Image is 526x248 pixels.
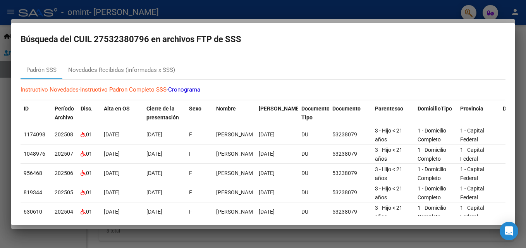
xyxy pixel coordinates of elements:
span: VIGLIOTTI IGLESIAS VICTORIA LU [216,131,258,138]
div: DU [301,149,326,158]
span: [DATE] [104,131,120,138]
span: [DATE] [259,151,275,157]
a: Instructivo Novedades [21,86,79,93]
span: 1 - Domicilio Completo [418,166,446,181]
span: [PERSON_NAME]. [259,105,302,112]
span: [DATE] [104,209,120,215]
span: 202508 [55,131,73,138]
span: 1048976 [24,151,45,157]
span: VIGLIOTTI IGLESIAS VICTORIA LU [216,151,258,157]
datatable-header-cell: Parentesco [372,100,414,126]
span: [DATE] [259,189,275,195]
a: Cronograma [168,86,200,93]
datatable-header-cell: DomicilioTipo [414,100,457,126]
span: [DATE] [259,131,275,138]
span: [DATE] [259,209,275,215]
span: 1 - Capital Federal [460,147,484,162]
span: F [189,170,192,176]
span: [DATE] [146,209,162,215]
span: DomicilioTipo [418,105,452,112]
div: 53238079 [332,207,369,216]
span: Período Archivo [55,105,74,121]
span: Documento [332,105,361,112]
p: - - [21,85,505,94]
div: DU [301,188,326,197]
span: 3 - Hijo < 21 años [375,166,402,181]
span: 1 - Domicilio Completo [418,127,446,143]
span: 630610 [24,209,42,215]
datatable-header-cell: Nombre [213,100,256,126]
div: Novedades Recibidas (informadas x SSS) [68,66,175,75]
span: F [189,131,192,138]
span: Sexo [189,105,201,112]
div: DU [301,169,326,178]
div: DU [301,130,326,139]
div: 01 [81,207,98,216]
datatable-header-cell: Provincia [457,100,500,126]
datatable-header-cell: Período Archivo [52,100,77,126]
span: F [189,189,192,195]
span: 3 - Hijo < 21 años [375,147,402,162]
span: VIGLIOTTI IGLESIAS VICTORIA LU [216,189,258,195]
div: DU [301,207,326,216]
span: Disc. [81,105,93,112]
span: [DATE] [104,170,120,176]
span: [DATE] [146,131,162,138]
datatable-header-cell: Sexo [186,100,213,126]
span: 1 - Domicilio Completo [418,185,446,200]
span: Cierre de la presentación [146,105,179,121]
span: F [189,151,192,157]
a: Instructivo Padron Completo SSS [80,86,167,93]
datatable-header-cell: Cierre de la presentación [143,100,186,126]
span: 1 - Domicilio Completo [418,147,446,162]
span: Provincia [460,105,483,112]
span: 1 - Capital Federal [460,127,484,143]
datatable-header-cell: Documento Tipo [298,100,329,126]
span: Parentesco [375,105,403,112]
span: 202507 [55,151,73,157]
span: 1 - Capital Federal [460,185,484,200]
span: F [189,209,192,215]
span: 202506 [55,170,73,176]
div: 53238079 [332,149,369,158]
datatable-header-cell: Alta en OS [101,100,143,126]
span: [DATE] [146,151,162,157]
span: [DATE] [104,151,120,157]
span: 202505 [55,189,73,195]
div: 01 [81,169,98,178]
span: Nombre [216,105,236,112]
span: 3 - Hijo < 21 años [375,205,402,220]
span: Documento Tipo [301,105,330,121]
datatable-header-cell: Fecha Nac. [256,100,298,126]
span: VIGLIOTTI IGLESIAS VICTORIA LU [216,209,258,215]
div: 01 [81,188,98,197]
span: Alta en OS [104,105,130,112]
span: 1 - Capital Federal [460,205,484,220]
span: 1 - Capital Federal [460,166,484,181]
div: 53238079 [332,169,369,178]
span: 202504 [55,209,73,215]
datatable-header-cell: ID [21,100,52,126]
span: VIGLIOTTI IGLESIAS VICTORIA LU [216,170,258,176]
span: [DATE] [146,170,162,176]
div: Open Intercom Messenger [500,222,518,240]
span: 1 - Domicilio Completo [418,205,446,220]
div: 53238079 [332,130,369,139]
datatable-header-cell: Documento [329,100,372,126]
span: [DATE] [146,189,162,195]
h2: Búsqueda del CUIL 27532380796 en archivos FTP de SSS [21,32,505,47]
div: 53238079 [332,188,369,197]
datatable-header-cell: Disc. [77,100,101,126]
span: 3 - Hijo < 21 años [375,127,402,143]
span: [DATE] [259,170,275,176]
span: 3 - Hijo < 21 años [375,185,402,200]
div: 01 [81,130,98,139]
span: 1174098 [24,131,45,138]
div: Padrón SSS [26,66,57,75]
span: ID [24,105,29,112]
span: 956468 [24,170,42,176]
div: 01 [81,149,98,158]
span: [DATE] [104,189,120,195]
span: 819344 [24,189,42,195]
